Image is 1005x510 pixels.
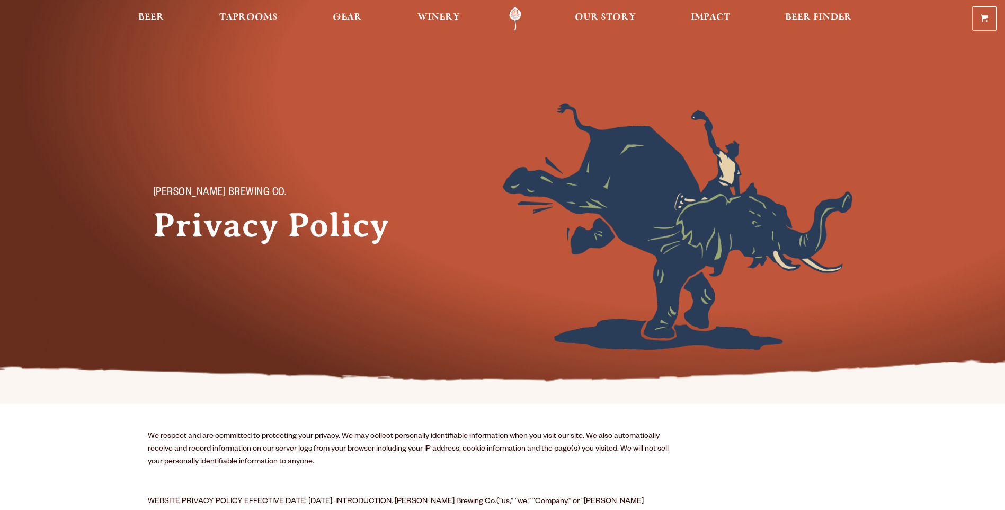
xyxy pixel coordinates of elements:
[131,7,171,31] a: Beer
[326,7,369,31] a: Gear
[153,187,386,200] p: [PERSON_NAME] Brewing Co.
[219,13,278,22] span: Taprooms
[148,433,669,467] span: We respect and are committed to protecting your privacy. We may collect personally identifiable i...
[691,13,730,22] span: Impact
[333,13,362,22] span: Gear
[503,103,852,350] img: Foreground404
[785,13,852,22] span: Beer Finder
[684,7,737,31] a: Impact
[495,7,535,31] a: Odell Home
[778,7,859,31] a: Beer Finder
[153,206,407,244] h1: Privacy Policy
[568,7,643,31] a: Our Story
[417,13,460,22] span: Winery
[212,7,284,31] a: Taprooms
[411,7,467,31] a: Winery
[138,13,164,22] span: Beer
[575,13,636,22] span: Our Story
